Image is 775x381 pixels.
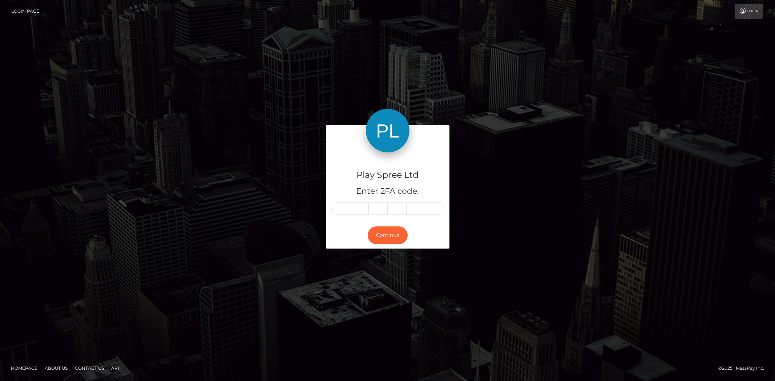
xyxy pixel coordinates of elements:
h5: Enter 2FA code: [331,186,444,197]
h4: Play Spree Ltd [331,169,444,181]
div: © 2025 , MassPay Inc. [718,364,770,372]
a: Login Page [11,4,39,19]
img: Play Spree Ltd [366,109,409,152]
a: Login [735,4,763,19]
a: Homepage [8,362,40,374]
a: About Us [42,362,70,374]
button: Continue [368,226,408,244]
a: Contact Us [72,362,107,374]
a: API [108,362,122,374]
